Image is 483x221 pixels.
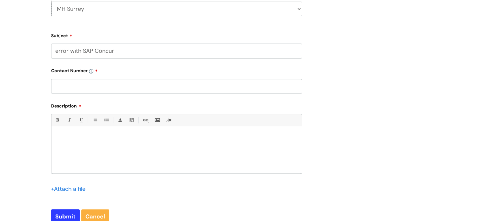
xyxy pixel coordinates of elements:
a: Bold (Ctrl-B) [53,116,61,124]
a: • Unordered List (Ctrl-Shift-7) [91,116,98,124]
a: Font Color [116,116,124,124]
a: Underline(Ctrl-U) [77,116,85,124]
a: Link [141,116,149,124]
img: info-icon.svg [89,69,93,73]
a: Italic (Ctrl-I) [65,116,73,124]
a: Insert Image... [153,116,161,124]
a: 1. Ordered List (Ctrl-Shift-8) [102,116,110,124]
a: Back Color [128,116,136,124]
div: Attach a file [51,184,89,194]
a: Remove formatting (Ctrl-\) [165,116,173,124]
label: Contact Number [51,66,302,73]
label: Description [51,101,302,109]
label: Subject [51,31,302,38]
